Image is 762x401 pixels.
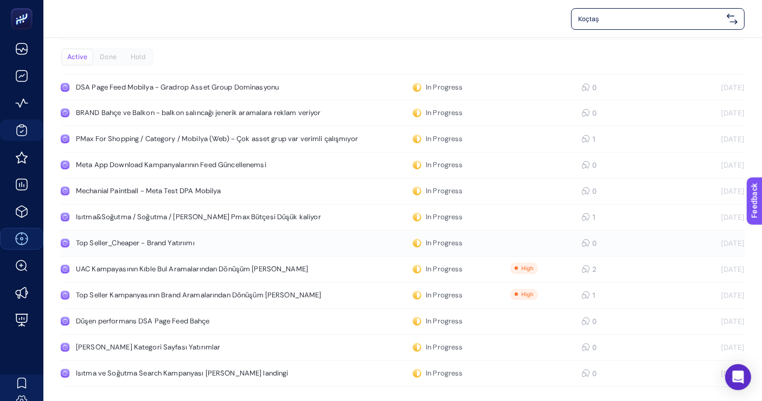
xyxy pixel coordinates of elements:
[413,343,463,352] div: In Progress
[669,239,745,247] div: [DATE]
[578,15,722,23] span: Koçtaş
[93,49,123,65] div: Done
[76,343,326,352] div: [PERSON_NAME] Kategori Sayfası Yatırımlar
[76,109,326,117] div: BRAND Bahçe ve Balkon - balkon salıncağı jenerik aramalara reklam veriyor
[61,283,745,309] a: Top Seller Kampanyasının Brand Aramalarından Dönüşüm [PERSON_NAME]In Progress1[DATE]
[61,257,745,283] a: UAC Kampayasının Kıble Bul Aramalarından Dönüşüm [PERSON_NAME]In Progress2[DATE]
[669,135,745,143] div: [DATE]
[76,83,326,92] div: DSA Page Feed Mobilya - Gradrop Asset Group Dominasyonu
[61,231,745,257] a: Top Seller_Cheaper - Brand YatırıımıIn Progress0[DATE]
[581,369,591,378] div: 0
[581,187,591,195] div: 0
[669,213,745,221] div: [DATE]
[413,265,463,273] div: In Progress
[669,109,745,117] div: [DATE]
[581,83,591,92] div: 0
[413,369,463,378] div: In Progress
[413,161,463,169] div: In Progress
[76,161,326,169] div: Meta App Download Kampanyalarının Feed Güncellenemsi
[413,135,463,143] div: In Progress
[669,343,745,352] div: [DATE]
[61,152,745,179] a: Meta App Download Kampanyalarının Feed GüncellenemsiIn Progress0[DATE]
[581,291,591,300] div: 1
[123,49,153,65] div: Hold
[61,361,745,387] a: Isıtma ve Soğutma Search Kampanyası [PERSON_NAME] landingiIn Progress0[DATE]
[413,83,463,92] div: In Progress
[581,265,591,273] div: 2
[61,335,745,361] a: [PERSON_NAME] Kategori Sayfası YatırımlarIn Progress0[DATE]
[61,126,745,152] a: PMax For Shopping / Category / Mobilya (Web) - Çok asset grup var verimli çalışmıyorIn Progress1[...
[413,109,463,117] div: In Progress
[61,309,745,335] a: Düşen performans DSA Page Feed BahçeIn Progress0[DATE]
[61,205,745,231] a: Isıtma&Soğutma / Soğutma / [PERSON_NAME] Pmax Bütçesi Düşük kaliyorIn Progress1[DATE]
[581,161,591,169] div: 0
[669,83,745,92] div: [DATE]
[76,187,326,195] div: Mechanial Paintball - Meta Test DPA Mobilya
[61,100,745,126] a: BRAND Bahçe ve Balkon - balkon salıncağı jenerik aramalara reklam veriyorIn Progress0[DATE]
[62,49,92,65] div: Active
[76,135,358,143] div: PMax For Shopping / Category / Mobilya (Web) - Çok asset grup var verimli çalışmıyor
[581,343,591,352] div: 0
[413,213,463,221] div: In Progress
[76,317,326,326] div: Düşen performans DSA Page Feed Bahçe
[581,239,591,247] div: 0
[413,239,463,247] div: In Progress
[76,291,326,300] div: Top Seller Kampanyasının Brand Aramalarından Dönüşüm [PERSON_NAME]
[581,317,591,326] div: 0
[76,239,326,247] div: Top Seller_Cheaper - Brand Yatırıımı
[413,317,463,326] div: In Progress
[669,187,745,195] div: [DATE]
[413,291,463,300] div: In Progress
[581,109,591,117] div: 0
[61,74,745,100] a: DSA Page Feed Mobilya - Gradrop Asset Group DominasyonuIn Progress0[DATE]
[669,265,745,273] div: [DATE]
[76,213,326,221] div: Isıtma&Soğutma / Soğutma / [PERSON_NAME] Pmax Bütçesi Düşük kaliyor
[76,265,326,273] div: UAC Kampayasının Kıble Bul Aramalarından Dönüşüm [PERSON_NAME]
[669,161,745,169] div: [DATE]
[727,14,738,24] img: svg%3e
[725,364,751,390] div: Open Intercom Messenger
[581,213,591,221] div: 1
[669,369,745,378] div: [DATE]
[76,369,326,378] div: Isıtma ve Soğutma Search Kampanyası [PERSON_NAME] landingi
[7,3,41,12] span: Feedback
[581,135,591,143] div: 1
[669,317,745,326] div: [DATE]
[669,291,745,300] div: [DATE]
[61,179,745,205] a: Mechanial Paintball - Meta Test DPA MobilyaIn Progress0[DATE]
[413,187,463,195] div: In Progress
